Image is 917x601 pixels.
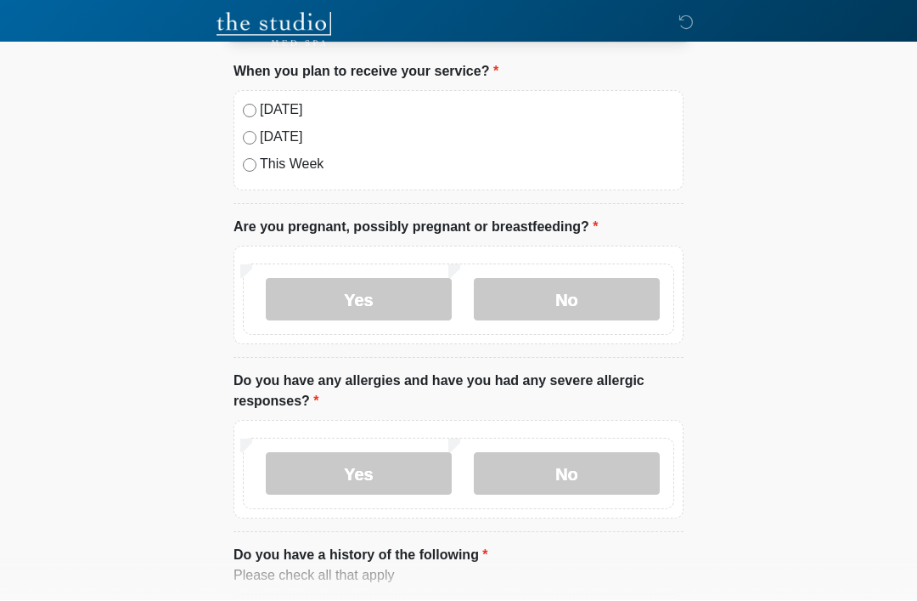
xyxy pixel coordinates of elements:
[260,155,674,175] label: This Week
[233,546,488,566] label: Do you have a history of the following
[217,13,331,47] img: The Studio Med Spa Logo
[243,159,256,173] input: This Week
[243,105,256,118] input: [DATE]
[266,453,452,496] label: Yes
[243,132,256,145] input: [DATE]
[233,218,598,238] label: Are you pregnant, possibly pregnant or breastfeeding?
[266,279,452,321] label: Yes
[233,371,684,412] label: Do you have any allergies and have you had any severe allergic responses?
[474,279,660,321] label: No
[474,453,660,496] label: No
[233,566,684,587] div: Please check all that apply
[260,128,674,148] label: [DATE]
[260,100,674,121] label: [DATE]
[233,62,498,82] label: When you plan to receive your service?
